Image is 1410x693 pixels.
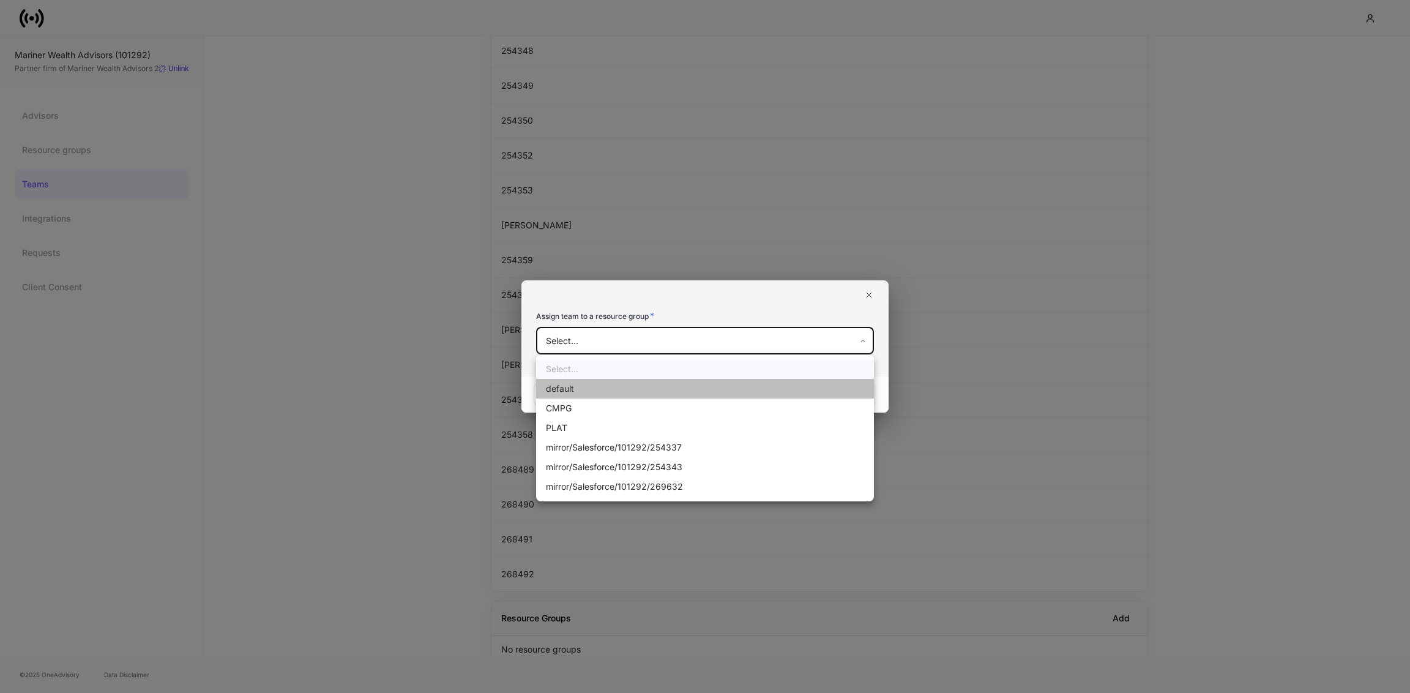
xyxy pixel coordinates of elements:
li: mirror/Salesforce/101292/269632 [536,477,874,496]
li: default [536,379,874,399]
li: mirror/Salesforce/101292/254337 [536,438,874,457]
li: CMPG [536,399,874,418]
li: mirror/Salesforce/101292/254343 [536,457,874,477]
li: PLAT [536,418,874,438]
